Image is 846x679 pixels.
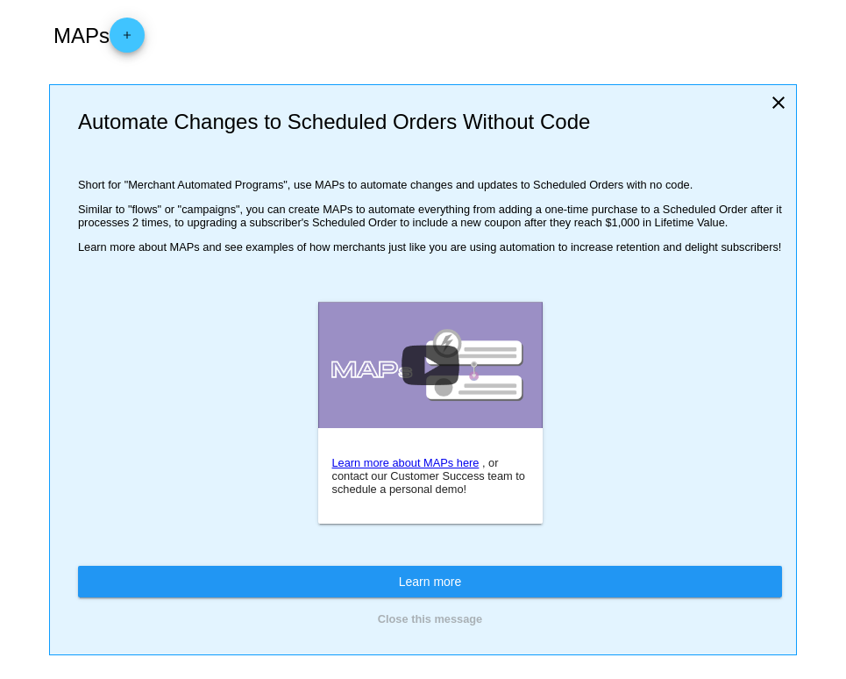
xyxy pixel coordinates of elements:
span: , or contact our Customer Success team to schedule a personal demo! [332,456,525,496]
mat-icon: add [117,29,138,50]
span: Learn more [399,575,462,589]
p: Similar to "flows" or "campaigns", you can create MAPs to automate everything from adding a one-t... [78,203,782,229]
mat-icon: close [768,92,789,113]
button: Close this message [78,611,782,626]
a: Learn more about MAPs here [332,456,480,469]
p: Learn more about MAPs and see examples of how merchants just like you are using automation to inc... [78,240,782,254]
a: Learn more [78,566,782,597]
h2: Automate Changes to Scheduled Orders Without Code [78,110,782,134]
p: Short for "Merchant Automated Programs", use MAPs to automate changes and updates to Scheduled Or... [78,178,782,191]
h2: MAPs [53,18,145,53]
